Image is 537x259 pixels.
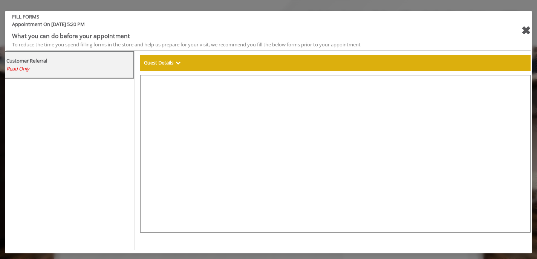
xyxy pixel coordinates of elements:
span: Read Only [6,65,29,72]
b: Customer Referral [6,57,47,64]
b: What you can do before your appointment [12,32,130,40]
span: Appointment On [DATE] 5:20 PM [6,20,486,31]
div: To reduce the time you spend filling forms in the store and help us prepare for your visit, we re... [12,41,480,49]
div: Guest Details Show [140,55,530,71]
b: FILL FORMS [6,13,486,21]
div: close forms [521,21,531,40]
b: Guest Details [144,59,173,66]
span: Show [176,59,181,66]
iframe: formsViewWeb [140,75,530,233]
